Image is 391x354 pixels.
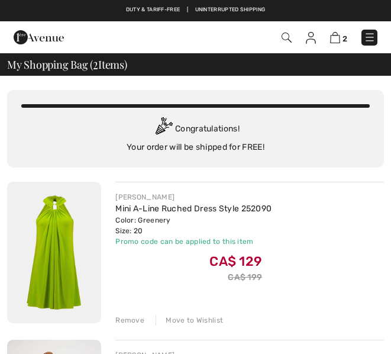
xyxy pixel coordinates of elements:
[330,32,340,43] img: Shopping Bag
[7,182,101,323] img: Mini A-Line Ruched Dress Style 252090
[330,31,347,44] a: 2
[115,236,272,247] div: Promo code can be applied to this item
[115,315,144,326] div: Remove
[115,192,272,202] div: [PERSON_NAME]
[21,117,370,153] div: Congratulations! Your order will be shipped for FREE!
[282,33,292,43] img: Search
[364,31,376,43] img: Menu
[209,253,262,269] span: CA$ 129
[7,59,127,70] span: My Shopping Bag ( Items)
[115,204,272,214] a: Mini A-Line Ruched Dress Style 252090
[156,315,223,326] div: Move to Wishlist
[115,215,272,236] div: Color: Greenery Size: 20
[93,57,98,70] span: 2
[14,25,64,49] img: 1ère Avenue
[228,272,262,282] s: CA$ 199
[342,34,347,43] span: 2
[306,32,316,44] img: My Info
[14,32,64,42] a: 1ère Avenue
[151,117,175,141] img: Congratulation2.svg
